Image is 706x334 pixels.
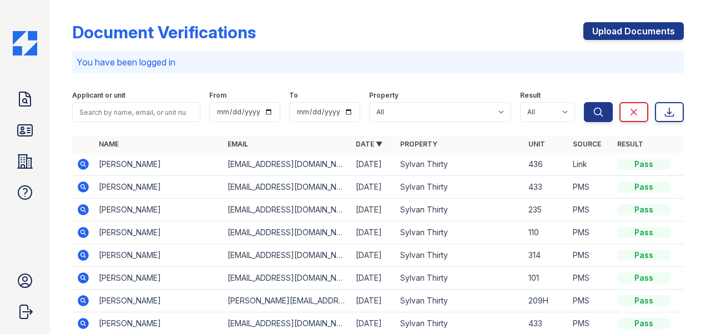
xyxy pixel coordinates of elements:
[617,295,670,306] div: Pass
[396,267,524,290] td: Sylvan Thirty
[77,55,679,69] p: You have been logged in
[396,153,524,176] td: Sylvan Thirty
[568,153,613,176] td: Link
[396,199,524,221] td: Sylvan Thirty
[524,267,568,290] td: 101
[356,140,382,148] a: Date ▼
[228,140,248,148] a: Email
[351,244,396,267] td: [DATE]
[223,244,351,267] td: [EMAIL_ADDRESS][DOMAIN_NAME]
[568,221,613,244] td: PMS
[568,176,613,199] td: PMS
[223,199,351,221] td: [EMAIL_ADDRESS][DOMAIN_NAME]
[99,140,119,148] a: Name
[351,221,396,244] td: [DATE]
[351,176,396,199] td: [DATE]
[223,290,351,312] td: [PERSON_NAME][EMAIL_ADDRESS][DOMAIN_NAME]
[568,267,613,290] td: PMS
[583,22,684,40] a: Upload Documents
[568,244,613,267] td: PMS
[351,267,396,290] td: [DATE]
[72,91,125,100] label: Applicant or unit
[396,244,524,267] td: Sylvan Thirty
[520,91,541,100] label: Result
[351,153,396,176] td: [DATE]
[617,204,670,215] div: Pass
[400,140,437,148] a: Property
[94,290,223,312] td: [PERSON_NAME]
[528,140,545,148] a: Unit
[223,221,351,244] td: [EMAIL_ADDRESS][DOMAIN_NAME]
[524,176,568,199] td: 433
[351,290,396,312] td: [DATE]
[617,181,670,193] div: Pass
[94,176,223,199] td: [PERSON_NAME]
[369,91,399,100] label: Property
[568,290,613,312] td: PMS
[94,267,223,290] td: [PERSON_NAME]
[223,153,351,176] td: [EMAIL_ADDRESS][DOMAIN_NAME]
[524,199,568,221] td: 235
[524,221,568,244] td: 110
[617,140,643,148] a: Result
[568,199,613,221] td: PMS
[351,199,396,221] td: [DATE]
[72,22,256,42] div: Document Verifications
[223,176,351,199] td: [EMAIL_ADDRESS][DOMAIN_NAME]
[94,153,223,176] td: [PERSON_NAME]
[617,250,670,261] div: Pass
[524,290,568,312] td: 209H
[209,91,226,100] label: From
[396,290,524,312] td: Sylvan Thirty
[524,244,568,267] td: 314
[223,267,351,290] td: [EMAIL_ADDRESS][DOMAIN_NAME]
[524,153,568,176] td: 436
[396,221,524,244] td: Sylvan Thirty
[94,199,223,221] td: [PERSON_NAME]
[94,244,223,267] td: [PERSON_NAME]
[617,227,670,238] div: Pass
[617,272,670,284] div: Pass
[13,31,37,55] img: CE_Icon_Blue-c292c112584629df590d857e76928e9f676e5b41ef8f769ba2f05ee15b207248.png
[94,221,223,244] td: [PERSON_NAME]
[396,176,524,199] td: Sylvan Thirty
[617,318,670,329] div: Pass
[72,102,200,122] input: Search by name, email, or unit number
[617,159,670,170] div: Pass
[289,91,298,100] label: To
[573,140,601,148] a: Source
